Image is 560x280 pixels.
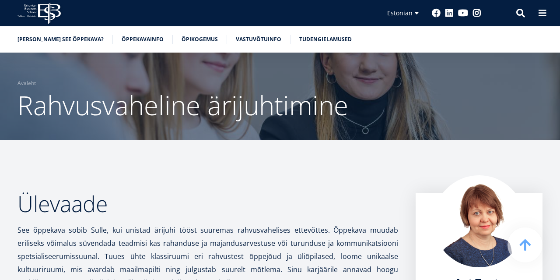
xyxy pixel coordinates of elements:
[299,35,352,44] a: Tudengielamused
[17,35,104,44] a: [PERSON_NAME] see õppekava?
[17,79,36,88] a: Avaleht
[458,9,468,18] a: Youtube
[182,35,218,44] a: Õpikogemus
[17,87,348,123] span: Rahvusvaheline ärijuhtimine
[236,35,281,44] a: Vastuvõtuinfo
[122,35,164,44] a: Õppekavainfo
[445,9,454,18] a: Linkedin
[472,9,481,18] a: Instagram
[433,175,525,267] img: aet toots
[17,193,398,215] h2: Ülevaade
[432,9,441,18] a: Facebook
